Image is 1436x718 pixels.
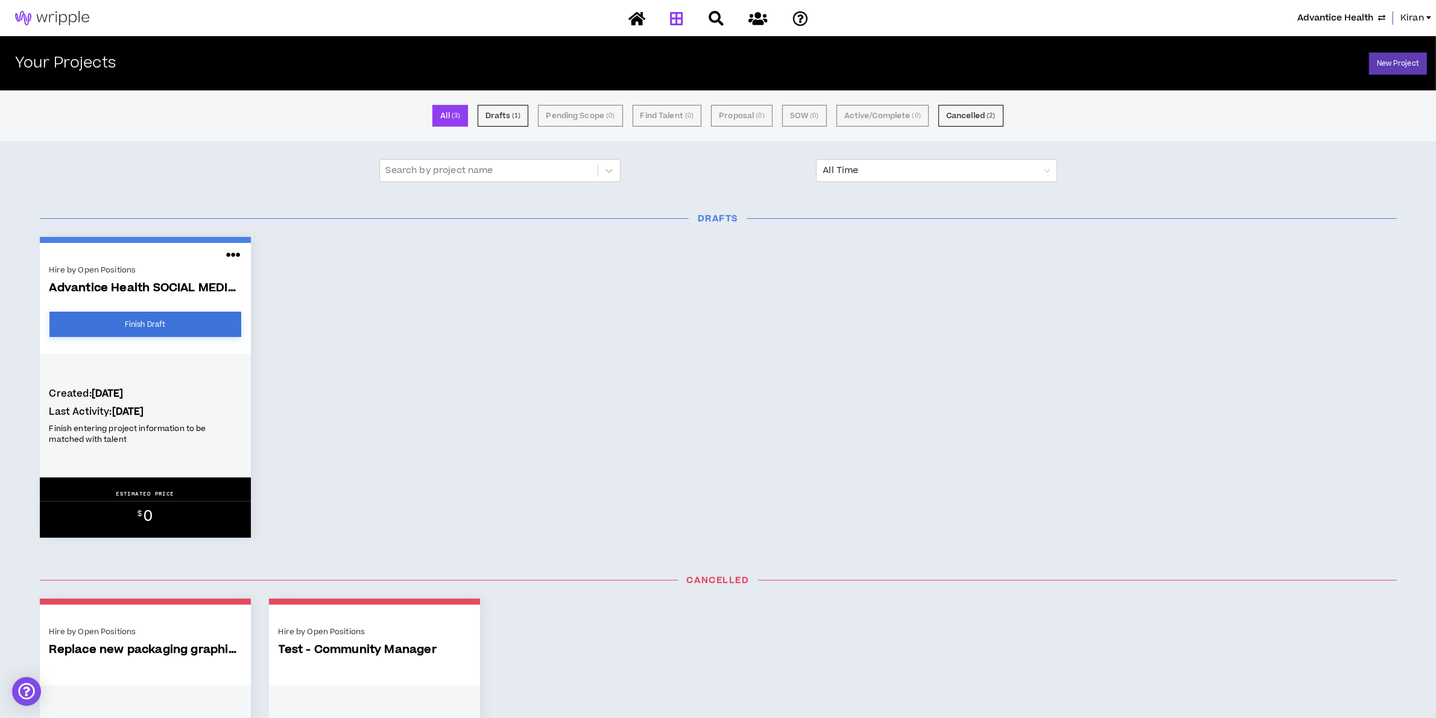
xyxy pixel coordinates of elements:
[837,105,929,127] button: Active/Complete (0)
[49,643,241,657] span: Replace new packaging graphics in 2 videos and...
[12,677,41,706] div: Open Intercom Messenger
[633,105,702,127] button: Find Talent (0)
[711,105,772,127] button: Proposal (0)
[1297,11,1385,25] button: Advantice Health
[685,110,694,121] small: ( 0 )
[144,506,153,527] span: 0
[512,110,520,121] small: ( 1 )
[279,626,470,637] div: Hire by Open Positions
[606,110,615,121] small: ( 0 )
[49,423,232,445] p: Finish entering project information to be matched with talent
[478,105,528,127] button: Drafts (1)
[987,110,995,121] small: ( 2 )
[92,387,124,400] b: [DATE]
[49,265,241,276] div: Hire by Open Positions
[1297,11,1373,25] span: Advantice Health
[938,105,1004,127] button: Cancelled (2)
[452,110,460,121] small: ( 3 )
[538,105,622,127] button: Pending Scope (0)
[913,110,921,121] small: ( 0 )
[31,574,1406,587] h3: Cancelled
[823,160,1050,181] span: All Time
[15,55,116,72] h2: Your Projects
[31,212,1406,225] h3: Drafts
[756,110,764,121] small: ( 0 )
[49,387,241,400] h4: Created:
[49,405,241,418] h4: Last Activity:
[112,405,144,418] b: [DATE]
[1400,11,1424,25] span: Kiran
[116,490,174,497] p: ESTIMATED PRICE
[138,509,142,519] sup: $
[432,105,468,127] button: All (3)
[49,312,241,337] a: Finish Draft
[1369,52,1427,75] a: New Project
[782,105,827,127] button: SOW (0)
[49,626,241,637] div: Hire by Open Positions
[279,643,470,657] span: Test - Community Manager
[810,110,818,121] small: ( 0 )
[49,282,241,295] span: Advantice Health SOCIAL MEDIA CONTENT PRODUCER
